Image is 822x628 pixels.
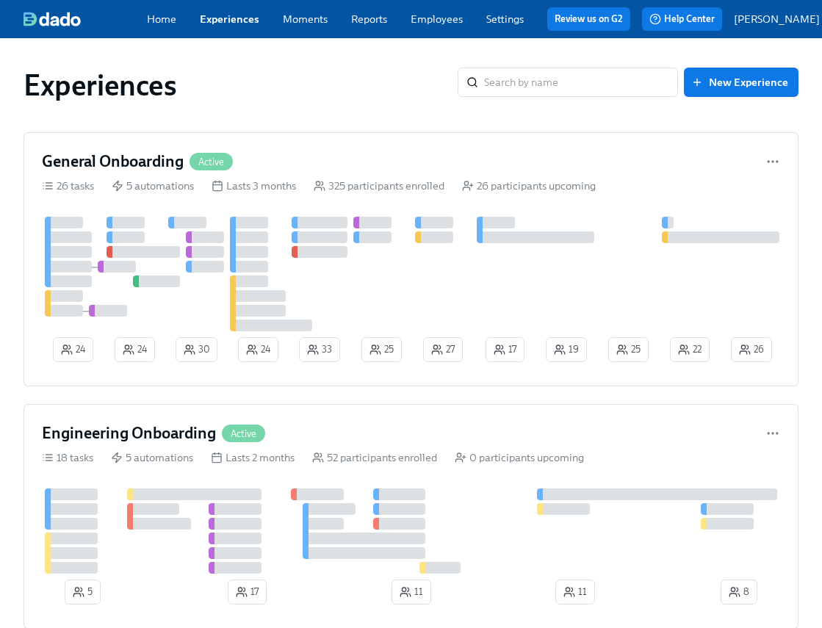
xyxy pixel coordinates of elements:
div: 18 tasks [42,450,93,465]
a: Employees [411,12,463,26]
button: 33 [299,337,340,362]
span: 11 [563,585,587,599]
button: 8 [721,580,757,604]
a: General OnboardingActive26 tasks 5 automations Lasts 3 months 325 participants enrolled 26 partic... [24,132,798,386]
a: Moments [283,12,328,26]
span: 17 [236,585,259,599]
span: 11 [400,585,423,599]
img: dado [24,12,81,26]
button: 11 [555,580,595,604]
span: Help Center [649,12,715,26]
span: 17 [494,342,516,357]
button: 5 [65,580,101,604]
div: Lasts 3 months [212,178,296,193]
span: 27 [431,342,455,357]
button: 24 [238,337,278,362]
span: 8 [729,585,749,599]
a: Home [147,12,176,26]
span: 30 [184,342,209,357]
span: 22 [678,342,702,357]
p: [PERSON_NAME] [734,12,820,26]
span: 24 [123,342,147,357]
button: 22 [670,337,710,362]
span: Active [222,428,265,439]
button: 25 [608,337,649,362]
h1: Experiences [24,68,177,103]
button: 17 [486,337,524,362]
span: 24 [246,342,270,357]
span: 24 [61,342,85,357]
a: Experiences [200,12,259,26]
span: 25 [616,342,641,357]
a: Settings [486,12,524,26]
div: 26 tasks [42,178,94,193]
span: 26 [739,342,764,357]
button: 17 [228,580,267,604]
span: 25 [369,342,394,357]
h4: General Onboarding [42,151,184,173]
span: 19 [554,342,579,357]
span: Active [190,156,233,167]
div: 5 automations [112,178,194,193]
input: Search by name [484,68,678,97]
div: Lasts 2 months [211,450,295,465]
a: Reports [351,12,387,26]
button: Review us on G2 [547,7,630,31]
a: dado [24,12,147,26]
span: 5 [73,585,93,599]
button: 27 [423,337,463,362]
h4: Engineering Onboarding [42,422,216,444]
div: 5 automations [111,450,193,465]
button: 25 [361,337,402,362]
div: 52 participants enrolled [312,450,437,465]
button: 30 [176,337,217,362]
a: Review us on G2 [555,12,623,26]
button: New Experience [684,68,798,97]
div: 325 participants enrolled [314,178,444,193]
span: 33 [307,342,332,357]
button: 11 [392,580,431,604]
span: New Experience [694,75,788,90]
button: 19 [546,337,587,362]
button: Help Center [642,7,722,31]
div: 26 participants upcoming [462,178,596,193]
div: 0 participants upcoming [455,450,584,465]
button: 26 [731,337,772,362]
button: 24 [53,337,93,362]
button: 24 [115,337,155,362]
